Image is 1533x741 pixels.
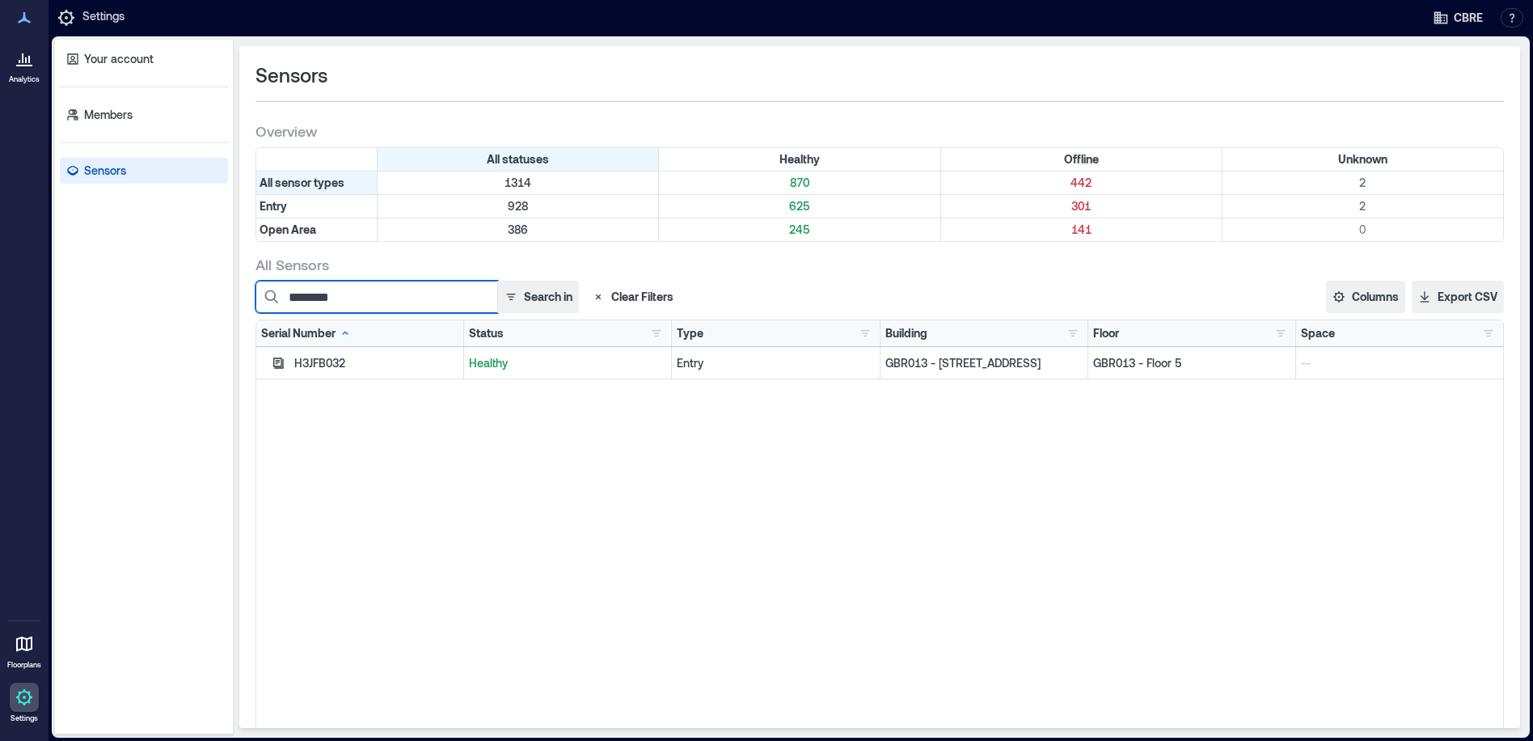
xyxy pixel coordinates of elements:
[1093,325,1119,341] div: Floor
[662,198,936,214] p: 625
[5,678,44,728] a: Settings
[677,325,703,341] div: Type
[1301,325,1335,341] div: Space
[1223,148,1503,171] div: Filter by Status: Unknown
[944,198,1218,214] p: 301
[659,195,940,218] div: Filter by Type: Entry & Status: Healthy
[944,222,1218,238] p: 141
[60,158,228,184] a: Sensors
[1428,5,1488,31] button: CBRE
[1226,175,1500,191] p: 2
[255,255,329,274] span: All Sensors
[677,355,874,371] div: Entry
[662,175,936,191] p: 870
[294,355,458,371] div: H3JFB032
[585,281,680,313] button: Clear Filters
[1454,10,1483,26] span: CBRE
[659,148,940,171] div: Filter by Status: Healthy
[885,355,1083,371] p: GBR013 - [STREET_ADDRESS]
[84,163,126,179] p: Sensors
[256,218,378,241] div: Filter by Type: Open Area
[84,51,154,67] p: Your account
[885,325,927,341] div: Building
[82,8,125,28] p: Settings
[381,175,655,191] p: 1314
[497,281,579,313] button: Search in
[2,625,46,675] a: Floorplans
[60,46,228,72] a: Your account
[381,222,655,238] p: 386
[659,218,940,241] div: Filter by Type: Open Area & Status: Healthy
[11,713,38,723] p: Settings
[1412,281,1504,313] button: Export CSV
[60,102,228,128] a: Members
[1226,222,1500,238] p: 0
[381,198,655,214] p: 928
[7,660,41,670] p: Floorplans
[261,325,352,341] div: Serial Number
[4,39,44,89] a: Analytics
[1223,195,1503,218] div: Filter by Type: Entry & Status: Unknown
[469,355,666,371] p: Healthy
[256,195,378,218] div: Filter by Type: Entry
[1223,218,1503,241] div: Filter by Type: Open Area & Status: Unknown (0 sensors)
[941,148,1223,171] div: Filter by Status: Offline
[378,148,659,171] div: All statuses
[941,195,1223,218] div: Filter by Type: Entry & Status: Offline
[469,325,504,341] div: Status
[1226,198,1500,214] p: 2
[255,121,317,141] span: Overview
[84,107,133,123] p: Members
[944,175,1218,191] p: 442
[1301,355,1498,371] p: --
[9,74,40,84] p: Analytics
[1093,355,1290,371] p: GBR013 - Floor 5
[941,218,1223,241] div: Filter by Type: Open Area & Status: Offline
[256,171,378,194] div: All sensor types
[1326,281,1405,313] button: Columns
[255,62,327,88] span: Sensors
[662,222,936,238] p: 245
